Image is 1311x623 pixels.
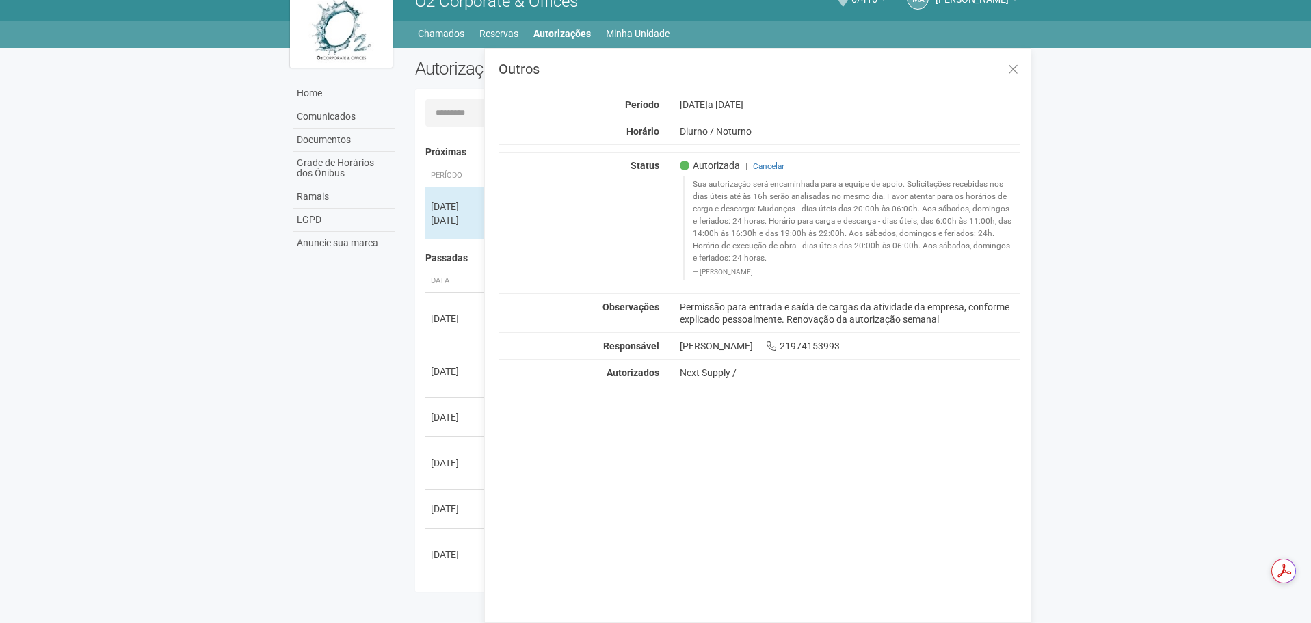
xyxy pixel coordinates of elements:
[670,301,1031,326] div: Permissão para entrada e saída de cargas da atividade da empresa, conforme explicado pessoalmente...
[293,232,395,254] a: Anuncie sua marca
[415,58,708,79] h2: Autorizações
[293,209,395,232] a: LGPD
[670,340,1031,352] div: [PERSON_NAME] 21974153993
[431,410,481,424] div: [DATE]
[418,24,464,43] a: Chamados
[293,105,395,129] a: Comunicados
[425,165,487,187] th: Período
[425,253,1011,263] h4: Passadas
[693,267,1014,277] footer: [PERSON_NAME]
[431,502,481,516] div: [DATE]
[431,213,481,227] div: [DATE]
[602,302,659,313] strong: Observações
[425,147,1011,157] h4: Próximas
[499,62,1020,76] h3: Outros
[670,98,1031,111] div: [DATE]
[670,125,1031,137] div: Diurno / Noturno
[603,341,659,352] strong: Responsável
[631,160,659,171] strong: Status
[625,99,659,110] strong: Período
[293,185,395,209] a: Ramais
[753,161,784,171] a: Cancelar
[607,367,659,378] strong: Autorizados
[606,24,670,43] a: Minha Unidade
[683,176,1021,279] blockquote: Sua autorização será encaminhada para a equipe de apoio. Solicitações recebidas nos dias úteis at...
[680,367,1021,379] div: Next Supply /
[293,82,395,105] a: Home
[431,548,481,561] div: [DATE]
[680,159,740,172] span: Autorizada
[533,24,591,43] a: Autorizações
[431,312,481,326] div: [DATE]
[745,161,747,171] span: |
[293,129,395,152] a: Documentos
[293,152,395,185] a: Grade de Horários dos Ônibus
[431,456,481,470] div: [DATE]
[431,200,481,213] div: [DATE]
[708,99,743,110] span: a [DATE]
[431,364,481,378] div: [DATE]
[425,270,487,293] th: Data
[626,126,659,137] strong: Horário
[479,24,518,43] a: Reservas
